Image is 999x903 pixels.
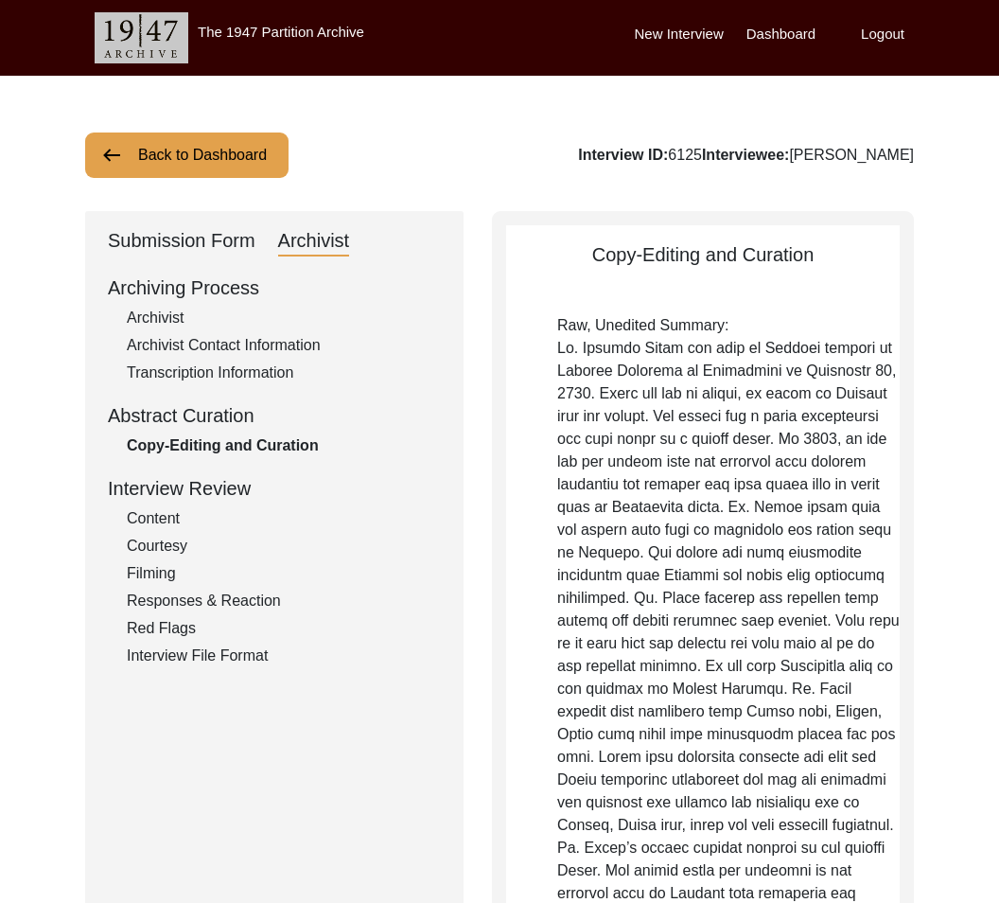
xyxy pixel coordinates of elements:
[127,535,441,558] div: Courtesy
[578,144,914,167] div: 6125 [PERSON_NAME]
[635,24,724,45] label: New Interview
[108,274,441,302] div: Archiving Process
[861,24,904,45] label: Logout
[127,307,441,329] div: Archivist
[578,147,668,163] b: Interview ID:
[746,24,815,45] label: Dashboard
[85,133,289,178] button: Back to Dashboard
[127,617,441,640] div: Red Flags
[127,507,441,530] div: Content
[108,401,441,430] div: Abstract Curation
[127,562,441,585] div: Filming
[95,12,188,63] img: header-logo.png
[278,226,350,257] div: Archivist
[127,362,441,384] div: Transcription Information
[100,144,123,167] img: arrow-left.png
[127,590,441,612] div: Responses & Reaction
[127,434,441,457] div: Copy-Editing and Curation
[506,240,900,269] div: Copy-Editing and Curation
[108,474,441,503] div: Interview Review
[127,645,441,667] div: Interview File Format
[108,226,255,257] div: Submission Form
[198,24,364,40] label: The 1947 Partition Archive
[702,147,789,163] b: Interviewee:
[127,334,441,357] div: Archivist Contact Information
